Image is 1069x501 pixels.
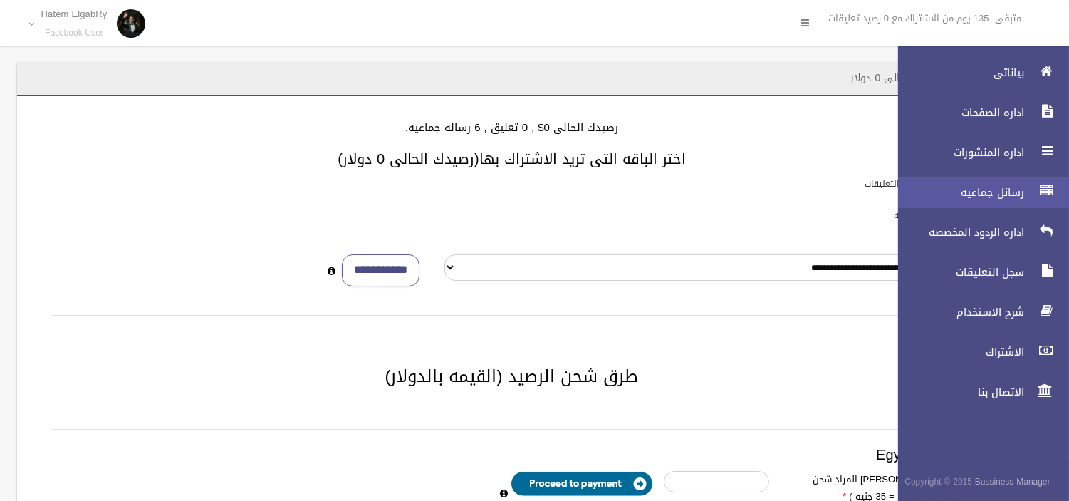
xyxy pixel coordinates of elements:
strong: Bussiness Manager [975,474,1050,490]
span: رسائل جماعيه [886,185,1028,200]
span: اداره المنشورات [886,145,1028,160]
h3: اختر الباقه التى تريد الاشتراك بها(رصيدك الحالى 0 دولار) [34,151,989,167]
h3: Egypt payment [51,447,972,463]
h4: رصيدك الحالى 0$ , 0 تعليق , 6 رساله جماعيه. [34,122,989,134]
span: بياناتى [886,66,1028,80]
span: سجل التعليقات [886,265,1028,279]
small: Facebook User [41,28,108,38]
a: رسائل جماعيه [886,177,1069,208]
a: الاشتراك [886,336,1069,368]
a: بياناتى [886,57,1069,88]
header: الاشتراك - رصيدك الحالى 0 دولار [834,64,1006,92]
a: سجل التعليقات [886,257,1069,288]
span: اداره الصفحات [886,105,1028,120]
p: Hatem ElgabRy [41,9,108,19]
a: الاتصال بنا [886,376,1069,408]
span: الاشتراك [886,345,1028,359]
span: Copyright © 2015 [904,474,972,490]
span: اداره الردود المخصصه [886,225,1028,239]
a: شرح الاستخدام [886,296,1069,328]
h2: طرق شحن الرصيد (القيمه بالدولار) [34,367,989,386]
a: اداره الردود المخصصه [886,217,1069,248]
a: اداره الصفحات [886,97,1069,128]
a: اداره المنشورات [886,137,1069,168]
label: باقات الرسائل الجماعيه [894,207,977,223]
span: الاتصال بنا [886,385,1028,399]
span: شرح الاستخدام [886,305,1028,319]
label: باقات الرد الالى على التعليقات [865,176,977,192]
